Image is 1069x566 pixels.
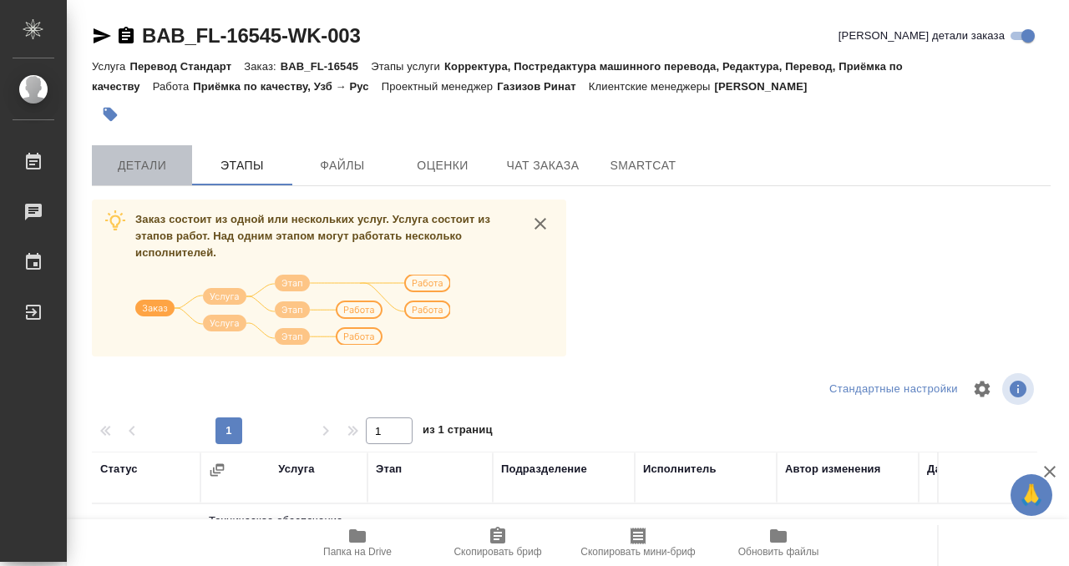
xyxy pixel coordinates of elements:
[100,461,138,478] div: Статус
[116,26,136,46] button: Скопировать ссылку
[376,461,402,478] div: Этап
[643,461,717,478] div: Исполнитель
[580,546,695,558] span: Скопировать мини-бриф
[129,60,244,73] p: Перевод Стандарт
[153,80,194,93] p: Работа
[603,155,683,176] span: SmartCat
[92,60,129,73] p: Услуга
[193,80,381,93] p: Приёмка по качеству, Узб → Рус
[738,546,819,558] span: Обновить файлы
[785,461,880,478] div: Автор изменения
[102,155,182,176] span: Детали
[209,462,225,478] button: Сгруппировать
[962,369,1002,409] span: Настроить таблицу
[423,420,493,444] span: из 1 страниц
[715,80,820,93] p: [PERSON_NAME]
[825,376,962,402] div: split button
[503,155,583,176] span: Чат заказа
[453,546,541,558] span: Скопировать бриф
[708,519,849,566] button: Обновить файлы
[568,519,708,566] button: Скопировать мини-бриф
[927,461,994,478] div: Дата начала
[428,519,568,566] button: Скопировать бриф
[278,461,314,478] div: Услуга
[92,60,903,93] p: Корректура, Постредактура машинного перевода, Редактура, Перевод, Приёмка по качеству
[135,213,490,259] span: Заказ состоит из одной или нескольких услуг. Услуга состоит из этапов работ. Над одним этапом мог...
[202,155,282,176] span: Этапы
[589,80,715,93] p: Клиентские менеджеры
[92,96,129,133] button: Добавить тэг
[323,546,392,558] span: Папка на Drive
[528,211,553,236] button: close
[244,60,280,73] p: Заказ:
[382,80,497,93] p: Проектный менеджер
[302,155,383,176] span: Файлы
[501,461,587,478] div: Подразделение
[1002,373,1037,405] span: Посмотреть информацию
[281,60,371,73] p: BAB_FL-16545
[1017,478,1046,513] span: 🙏
[403,155,483,176] span: Оценки
[1011,474,1052,516] button: 🙏
[371,60,444,73] p: Этапы услуги
[838,28,1005,44] span: [PERSON_NAME] детали заказа
[92,26,112,46] button: Скопировать ссылку для ЯМессенджера
[287,519,428,566] button: Папка на Drive
[142,24,361,47] a: BAB_FL-16545-WK-003
[497,80,589,93] p: Газизов Ринат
